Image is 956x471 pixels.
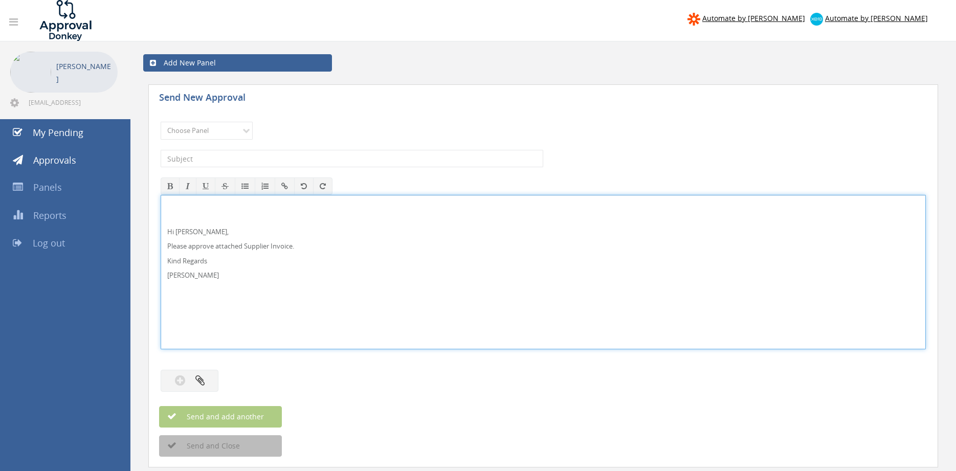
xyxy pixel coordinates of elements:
input: Subject [161,150,543,167]
span: My Pending [33,126,83,139]
span: Send and add another [165,412,264,421]
span: Panels [33,181,62,193]
button: Bold [161,177,180,195]
button: Undo [294,177,314,195]
button: Underline [196,177,215,195]
img: zapier-logomark.png [687,13,700,26]
button: Italic [179,177,196,195]
button: Send and Close [159,435,282,457]
span: Approvals [33,154,76,166]
span: Reports [33,209,66,221]
span: [EMAIL_ADDRESS][DOMAIN_NAME] [29,98,116,106]
button: Redo [313,177,332,195]
button: Insert / edit link [275,177,295,195]
img: xero-logo.png [810,13,823,26]
p: Hi [PERSON_NAME], [167,227,919,237]
span: Automate by [PERSON_NAME] [702,13,805,23]
p: [PERSON_NAME] [56,60,113,85]
button: Unordered List [235,177,255,195]
p: [PERSON_NAME] [167,271,919,280]
p: Kind Regards [167,256,919,266]
button: Send and add another [159,406,282,428]
p: Please approve attached Supplier Invoice. [167,241,919,251]
span: Log out [33,237,65,249]
button: Ordered List [255,177,275,195]
h5: Send New Approval [159,93,338,105]
span: Automate by [PERSON_NAME] [825,13,928,23]
a: Add New Panel [143,54,332,72]
button: Strikethrough [215,177,235,195]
